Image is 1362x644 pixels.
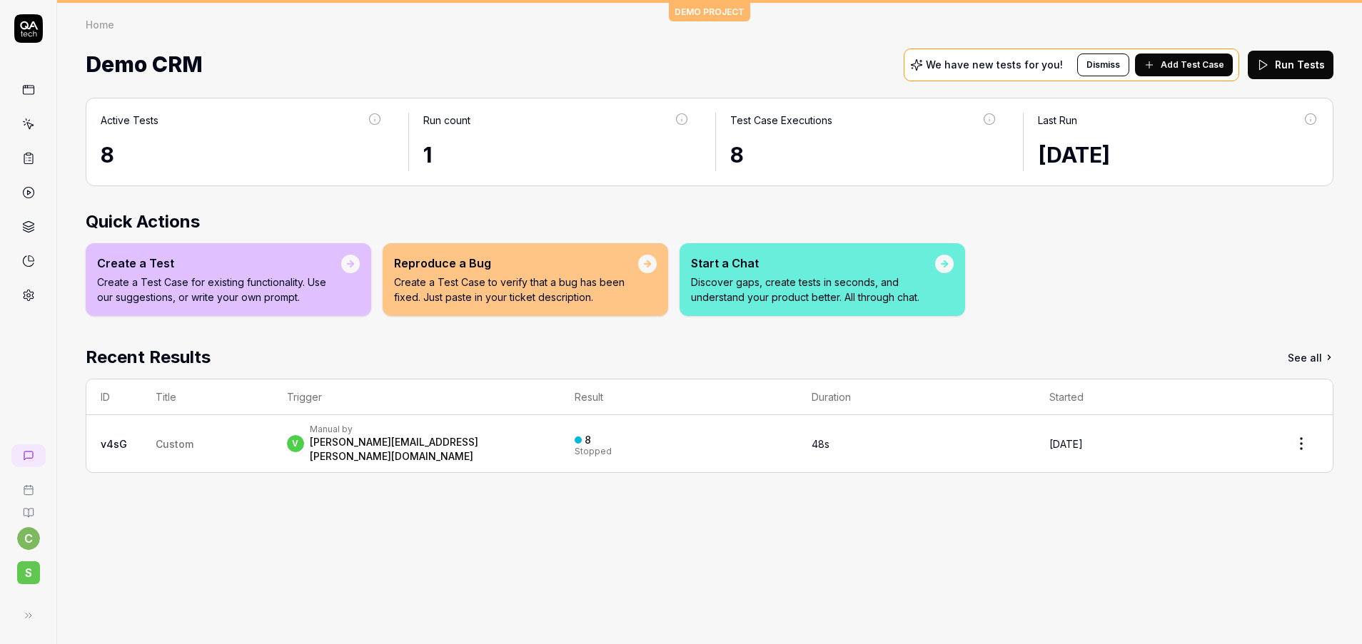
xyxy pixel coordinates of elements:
div: Reproduce a Bug [394,255,638,272]
h2: Quick Actions [86,209,1333,235]
time: [DATE] [1038,142,1110,168]
div: Home [86,17,114,31]
a: v4sG [101,438,127,450]
span: v [287,435,304,452]
div: Run count [423,113,470,128]
time: 48s [812,438,829,450]
a: Documentation [6,496,51,518]
a: New conversation [11,444,46,467]
div: Last Run [1038,113,1077,128]
div: 8 [101,139,383,171]
button: c [17,527,40,550]
p: We have new tests for you! [926,60,1063,70]
a: See all [1288,344,1333,370]
button: Dismiss [1077,53,1129,76]
p: Create a Test Case for existing functionality. Use our suggestions, or write your own prompt. [97,275,341,305]
div: Start a Chat [691,255,935,272]
th: Trigger [273,379,560,415]
time: [DATE] [1049,438,1083,450]
div: [PERSON_NAME][EMAIL_ADDRESS][PERSON_NAME][DOMAIN_NAME] [310,435,546,464]
div: Active Tests [101,113,158,128]
th: Title [141,379,273,415]
div: 8 [585,434,591,446]
button: Add Test Case [1135,53,1233,76]
h2: Recent Results [86,344,211,370]
span: Custom [156,438,193,450]
div: Manual by [310,424,546,435]
a: Book a call with us [6,473,51,496]
div: Stopped [575,447,612,456]
th: Duration [797,379,1036,415]
div: 8 [730,139,997,171]
span: S [17,561,40,584]
th: Started [1035,379,1270,415]
button: S [6,550,51,587]
p: Create a Test Case to verify that a bug has been fixed. Just paste in your ticket description. [394,275,638,305]
span: Add Test Case [1161,58,1224,71]
span: Demo CRM [86,46,203,83]
th: Result [560,379,797,415]
button: Run Tests [1248,51,1333,79]
div: 1 [423,139,690,171]
th: ID [86,379,141,415]
p: Discover gaps, create tests in seconds, and understand your product better. All through chat. [691,275,935,305]
div: Test Case Executions [730,113,832,128]
div: Create a Test [97,255,341,272]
